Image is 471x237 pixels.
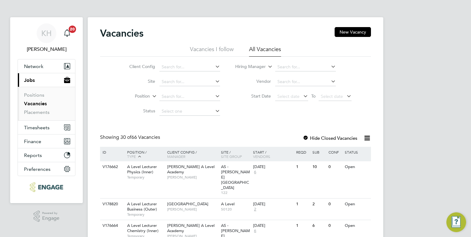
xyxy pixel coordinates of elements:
[24,63,43,69] span: Network
[24,152,42,158] span: Reports
[253,170,257,175] span: 6
[253,164,293,170] div: [DATE]
[61,23,73,43] a: 20
[311,161,327,173] div: 10
[343,161,370,173] div: Open
[343,220,370,231] div: Open
[159,107,220,116] input: Select one
[30,182,63,192] img: ncclondon-logo-retina.png
[41,29,52,37] span: KH
[230,64,266,70] label: Hiring Manager
[24,109,50,115] a: Placements
[311,199,327,210] div: 2
[10,17,83,203] nav: Main navigation
[101,220,123,231] div: V176664
[24,101,47,106] a: Vacancies
[343,199,370,210] div: Open
[295,220,311,231] div: 1
[120,64,155,69] label: Client Config
[446,212,466,232] button: Engage Resource Center
[18,59,75,73] button: Network
[252,147,295,162] div: Start /
[295,199,311,210] div: 1
[18,23,75,53] a: KH[PERSON_NAME]
[343,147,370,157] div: Status
[190,46,234,57] li: Vacancies I follow
[42,211,59,216] span: Powered by
[24,92,44,98] a: Positions
[249,46,281,57] li: All Vacancies
[311,220,327,231] div: 6
[309,92,317,100] span: To
[277,94,300,99] span: Select date
[24,139,41,144] span: Finance
[100,27,143,39] h2: Vacancies
[127,164,157,175] span: A Level Lecturer Physics (Inner)
[235,93,271,99] label: Start Date
[120,134,160,140] span: 66 Vacancies
[101,199,123,210] div: V178820
[42,216,59,221] span: Engage
[253,207,257,212] span: 2
[18,182,75,192] a: Go to home page
[18,121,75,134] button: Timesheets
[101,161,123,173] div: V176662
[327,199,343,210] div: 0
[221,190,250,195] span: 122
[221,207,250,212] span: 50120
[18,73,75,87] button: Jobs
[159,63,220,71] input: Search for...
[253,228,257,234] span: 6
[127,223,159,233] span: A Level Lecturer Chemistry (Inner)
[235,78,271,84] label: Vendor
[167,207,218,212] span: [PERSON_NAME]
[167,201,208,207] span: [GEOGRAPHIC_DATA]
[167,223,215,233] span: [PERSON_NAME] A Level Academy
[253,154,270,159] span: Vendors
[127,201,157,212] span: A Level Lecturer Business (Outer)
[335,27,371,37] button: New Vacancy
[18,46,75,53] span: Kirsty Hanmore
[167,175,218,180] span: [PERSON_NAME]
[18,87,75,120] div: Jobs
[123,147,166,162] div: Position /
[327,147,343,157] div: Conf
[24,166,50,172] span: Preferences
[159,78,220,86] input: Search for...
[115,93,150,99] label: Position
[24,125,50,131] span: Timesheets
[253,202,293,207] div: [DATE]
[18,135,75,148] button: Finance
[100,134,161,141] div: Showing
[167,164,215,175] span: [PERSON_NAME] A Level Academy
[120,134,131,140] span: 30 of
[327,220,343,231] div: 0
[127,212,164,217] span: Temporary
[275,78,336,86] input: Search for...
[18,148,75,162] button: Reports
[159,92,220,101] input: Search for...
[221,154,242,159] span: Site Group
[127,154,136,159] span: Type
[167,154,185,159] span: Manager
[303,135,357,141] label: Hide Closed Vacancies
[34,211,60,222] a: Powered byEngage
[295,161,311,173] div: 1
[18,162,75,176] button: Preferences
[120,108,155,114] label: Status
[221,201,235,207] span: A Level
[311,147,327,157] div: Sub
[24,77,35,83] span: Jobs
[127,175,164,180] span: Temporary
[166,147,219,162] div: Client Config /
[221,164,250,190] span: AS - [PERSON_NAME][GEOGRAPHIC_DATA]
[321,94,343,99] span: Select date
[275,63,336,71] input: Search for...
[253,223,293,228] div: [DATE]
[101,147,123,157] div: ID
[219,147,252,162] div: Site /
[69,26,76,33] span: 20
[295,147,311,157] div: Reqd
[120,78,155,84] label: Site
[327,161,343,173] div: 0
